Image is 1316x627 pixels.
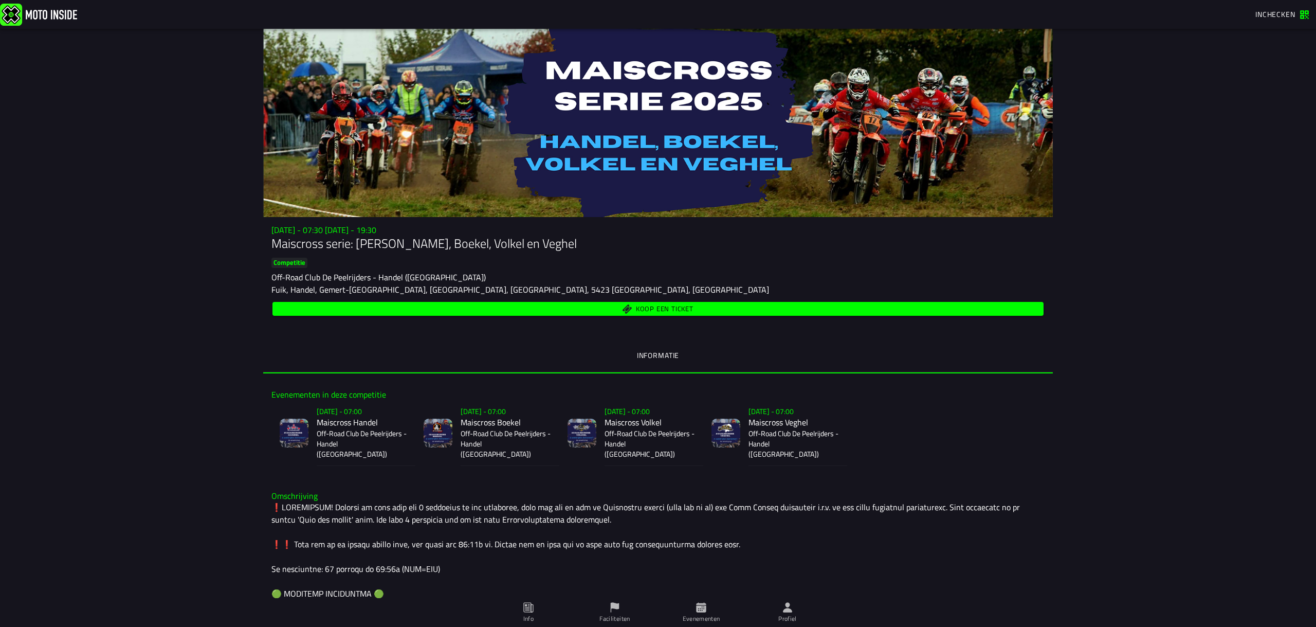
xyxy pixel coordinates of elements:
h2: Maiscross Veghel [748,418,839,427]
img: event-image [424,419,452,447]
h3: Omschrijving [271,491,1045,501]
img: event-image [568,419,596,447]
h2: Maiscross Handel [317,418,407,427]
span: Koop een ticket [636,306,693,312]
img: event-image [711,419,740,447]
ion-text: [DATE] - 07:00 [461,406,506,417]
ion-text: [DATE] - 07:00 [317,406,362,417]
ion-text: Fuik, Handel, Gemert-[GEOGRAPHIC_DATA], [GEOGRAPHIC_DATA], [GEOGRAPHIC_DATA], 5423 [GEOGRAPHIC_DA... [271,283,769,296]
p: Off-Road Club De Peelrijders - Handel ([GEOGRAPHIC_DATA]) [748,429,839,460]
ion-text: [DATE] - 07:00 [605,406,650,417]
p: Off-Road Club De Peelrijders - Handel ([GEOGRAPHIC_DATA]) [605,429,695,460]
ion-label: Profiel [778,614,797,623]
img: event-image [280,419,308,447]
ion-label: Faciliteiten [599,614,630,623]
h3: [DATE] - 07:30 [DATE] - 19:30 [271,225,1045,235]
ion-label: Evenementen [683,614,720,623]
h2: Maiscross Volkel [605,418,695,427]
ion-text: [DATE] - 07:00 [748,406,794,417]
ion-text: Competitie [273,257,305,267]
h1: Maiscross serie: [PERSON_NAME], Boekel, Volkel en Veghel [271,235,1045,252]
p: Off-Road Club De Peelrijders - Handel ([GEOGRAPHIC_DATA]) [317,429,407,460]
ion-text: Off-Road Club De Peelrijders - Handel ([GEOGRAPHIC_DATA]) [271,271,486,283]
h2: Maiscross Boekel [461,418,551,427]
h3: Evenementen in deze competitie [271,390,1045,400]
span: Inchecken [1255,9,1295,20]
ion-label: Info [523,614,534,623]
a: Inchecken [1250,6,1314,23]
p: Off-Road Club De Peelrijders - Handel ([GEOGRAPHIC_DATA]) [461,429,551,460]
